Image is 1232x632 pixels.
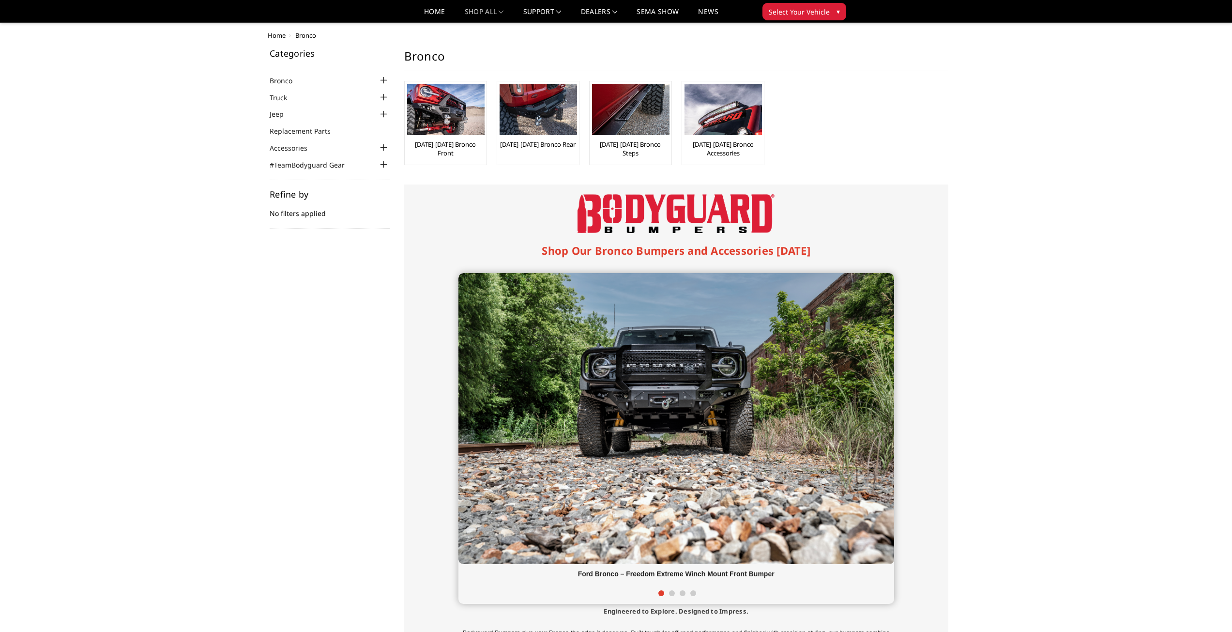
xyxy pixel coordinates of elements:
div: Ford Bronco – Freedom Extreme Winch Mount Front Bumper [458,564,894,584]
span: Select Your Vehicle [769,7,830,17]
h1: Bronco [404,49,948,71]
h5: Categories [270,49,390,58]
a: #TeamBodyguard Gear [270,160,357,170]
a: Accessories [270,143,319,153]
span: Engineered to Explore. Designed to Impress. [604,607,748,616]
img: Bronco Slide 1 [458,273,894,564]
a: News [698,8,718,22]
a: [DATE]-[DATE] Bronco Front [407,140,484,157]
a: Truck [270,92,299,103]
a: Jeep [270,109,296,119]
a: Home [268,31,286,40]
a: shop all [465,8,504,22]
img: Bodyguard Bumpers Logo [578,194,775,233]
h1: Shop Our Bronco Bumpers and Accessories [DATE] [458,243,894,259]
span: ▾ [837,6,840,16]
a: Dealers [581,8,618,22]
span: Bronco [295,31,316,40]
a: Home [424,8,445,22]
a: [DATE]-[DATE] Bronco Accessories [684,140,761,157]
a: [DATE]-[DATE] Bronco Steps [592,140,669,157]
h5: Refine by [270,190,390,199]
a: Bronco [270,76,304,86]
a: SEMA Show [637,8,679,22]
button: Select Your Vehicle [762,3,846,20]
a: [DATE]-[DATE] Bronco Rear [500,140,576,149]
a: Support [523,8,562,22]
div: No filters applied [270,190,390,229]
a: Replacement Parts [270,126,343,136]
